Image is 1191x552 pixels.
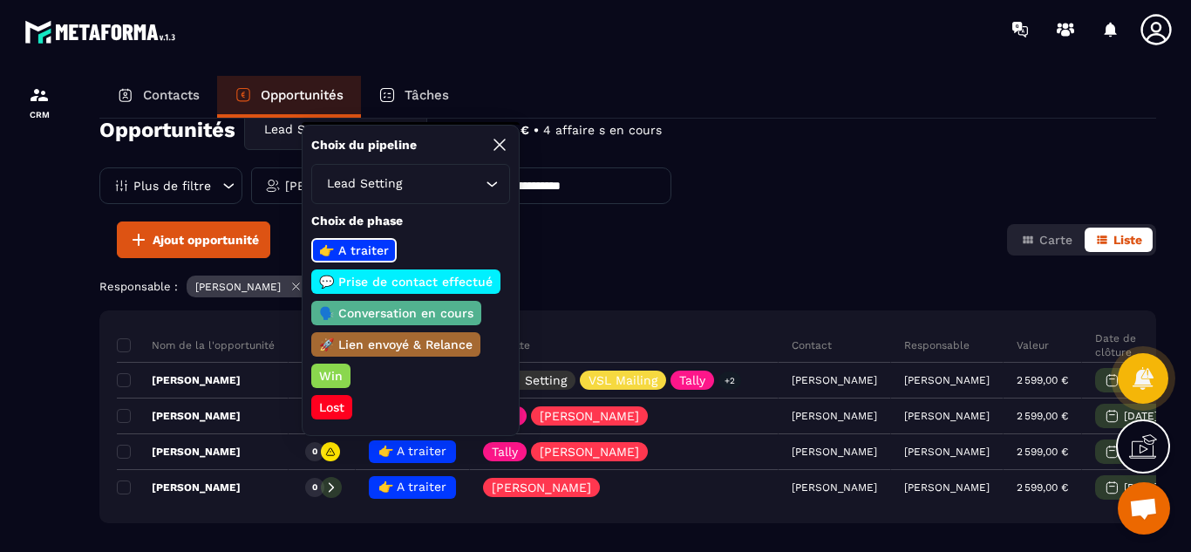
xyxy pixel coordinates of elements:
p: Tally [679,374,705,386]
p: Choix du pipeline [311,137,417,153]
p: Responsable : [99,280,178,293]
p: 2 599,00 € [1017,481,1068,494]
p: +2 [718,371,741,390]
p: Opportunités [261,87,344,103]
p: Contact [792,338,832,352]
p: Responsable [904,338,970,352]
p: 🗣️ Conversation en cours [316,304,476,322]
span: 👉 A traiter [378,480,446,494]
a: formationformationCRM [4,72,74,133]
p: [PERSON_NAME] [540,410,639,422]
p: Valeur [1017,338,1049,352]
span: 👉 A traiter [378,444,446,458]
p: Plus de filtre [133,180,211,192]
h2: Opportunités [99,112,235,147]
p: Date de clôture [1095,331,1167,359]
div: Ouvrir le chat [1118,482,1170,535]
p: [PERSON_NAME] [904,410,990,422]
button: Carte [1011,228,1083,252]
p: 👉 A traiter [316,242,391,259]
span: Liste [1113,233,1142,247]
p: [PERSON_NAME] [492,481,591,494]
img: formation [29,85,50,106]
p: [PERSON_NAME] [540,446,639,458]
p: Lead Setting [492,374,567,386]
a: Opportunités [217,76,361,118]
p: [PERSON_NAME] [117,445,241,459]
p: Tally [492,446,518,458]
p: Lost [316,399,347,416]
p: [DATE] [1124,481,1158,494]
p: Win [316,367,345,385]
p: [PERSON_NAME] [117,480,241,494]
p: 0 [312,446,317,458]
p: [PERSON_NAME] [117,409,241,423]
span: Carte [1039,233,1072,247]
p: 💬 Prise de contact effectué [316,273,495,290]
p: [PERSON_NAME] [117,373,241,387]
p: [PERSON_NAME] [904,481,990,494]
input: Search for option [337,120,355,140]
span: Lead Setting [323,174,405,194]
p: 4 affaire s en cours [543,122,662,139]
p: Contacts [143,87,200,103]
a: Tâches [361,76,466,118]
p: 2 599,00 € [1017,446,1068,458]
div: Search for option [244,110,427,150]
p: VSL Mailing [589,374,657,386]
span: Lead Setting [260,120,337,140]
p: 🚀 Lien envoyé & Relance [316,336,475,353]
span: Ajout opportunité [153,231,259,249]
p: [PERSON_NAME] [904,446,990,458]
p: [PERSON_NAME] [904,374,990,386]
button: Liste [1085,228,1153,252]
a: Contacts [99,76,217,118]
button: Ajout opportunité [117,221,270,258]
div: Search for option [311,164,510,204]
p: [PERSON_NAME] [195,281,281,293]
img: logo [24,16,181,48]
input: Search for option [405,174,481,194]
p: Tâches [405,87,449,103]
p: [PERSON_NAME] [285,180,385,192]
p: 2 599,00 € [1017,374,1068,386]
p: 0 [312,481,317,494]
p: CRM [4,110,74,119]
p: 2 599,00 € [1017,410,1068,422]
p: • [534,122,539,139]
p: Nom de la l'opportunité [117,338,275,352]
p: Choix de phase [311,213,510,229]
